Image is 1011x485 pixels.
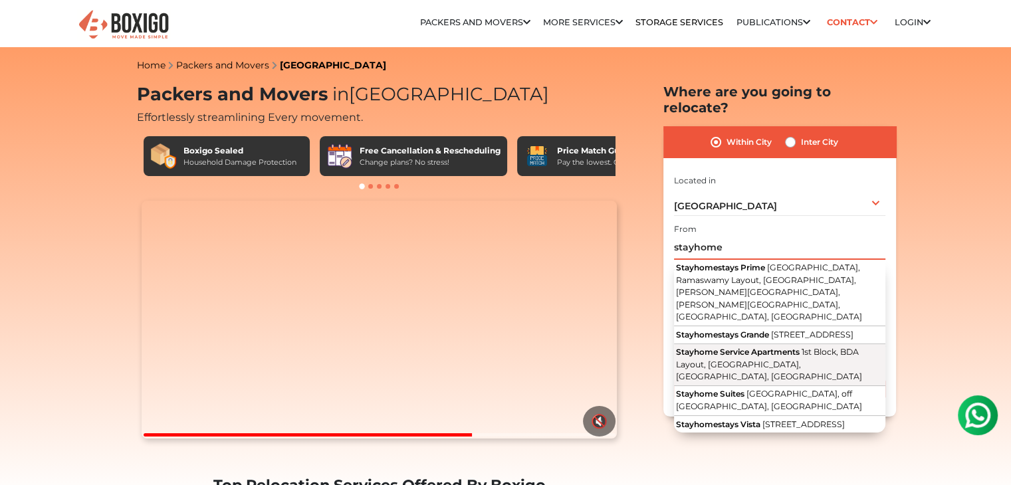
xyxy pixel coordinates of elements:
[524,143,550,169] img: Price Match Guarantee
[674,327,885,344] button: Stayhomestays Grande [STREET_ADDRESS]
[183,157,296,168] div: Household Damage Protection
[663,84,896,116] h2: Where are you going to relocate?
[674,417,885,433] button: Stayhomestays Vista [STREET_ADDRESS]
[635,17,723,27] a: Storage Services
[176,59,269,71] a: Packers and Movers
[420,17,530,27] a: Packers and Movers
[137,84,622,106] h1: Packers and Movers
[801,134,838,150] label: Inter City
[676,330,769,339] span: Stayhomestays Grande
[280,59,386,71] a: [GEOGRAPHIC_DATA]
[543,17,623,27] a: More services
[676,419,760,429] span: Stayhomestays Vista
[360,157,501,168] div: Change plans? No stress!
[557,145,658,157] div: Price Match Guarantee
[183,145,296,157] div: Boxigo Sealed
[676,347,800,357] span: Stayhome Service Apartments
[676,389,744,399] span: Stayhome Suites
[326,143,353,169] img: Free Cancellation & Rescheduling
[674,260,885,326] button: Stayhomestays Prime [GEOGRAPHIC_DATA], Ramaswamy Layout, [GEOGRAPHIC_DATA], [PERSON_NAME][GEOGRAP...
[727,134,772,150] label: Within City
[676,347,862,381] span: 1st Block, BDA Layout, [GEOGRAPHIC_DATA], [GEOGRAPHIC_DATA], [GEOGRAPHIC_DATA]
[137,59,166,71] a: Home
[137,111,363,124] span: Effortlessly streamlining Every movement.
[676,262,862,322] span: [GEOGRAPHIC_DATA], Ramaswamy Layout, [GEOGRAPHIC_DATA], [PERSON_NAME][GEOGRAPHIC_DATA], [PERSON_N...
[360,145,501,157] div: Free Cancellation & Rescheduling
[674,223,697,235] label: From
[676,262,765,272] span: Stayhomestays Prime
[674,237,885,260] input: Select Building or Nearest Landmark
[676,389,862,411] span: [GEOGRAPHIC_DATA], off [GEOGRAPHIC_DATA], [GEOGRAPHIC_DATA]
[150,143,177,169] img: Boxigo Sealed
[674,200,777,212] span: [GEOGRAPHIC_DATA]
[895,17,931,27] a: Login
[332,83,349,105] span: in
[674,344,885,386] button: Stayhome Service Apartments 1st Block, BDA Layout, [GEOGRAPHIC_DATA], [GEOGRAPHIC_DATA], [GEOGRAP...
[762,419,845,429] span: [STREET_ADDRESS]
[328,83,549,105] span: [GEOGRAPHIC_DATA]
[771,330,853,339] span: [STREET_ADDRESS]
[77,9,170,41] img: Boxigo
[674,386,885,416] button: Stayhome Suites [GEOGRAPHIC_DATA], off [GEOGRAPHIC_DATA], [GEOGRAPHIC_DATA]
[674,175,716,187] label: Located in
[13,13,40,40] img: whatsapp-icon.svg
[823,12,882,33] a: Contact
[736,17,810,27] a: Publications
[557,157,658,168] div: Pay the lowest. Guaranteed!
[142,201,617,438] video: Your browser does not support the video tag.
[583,406,616,436] button: 🔇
